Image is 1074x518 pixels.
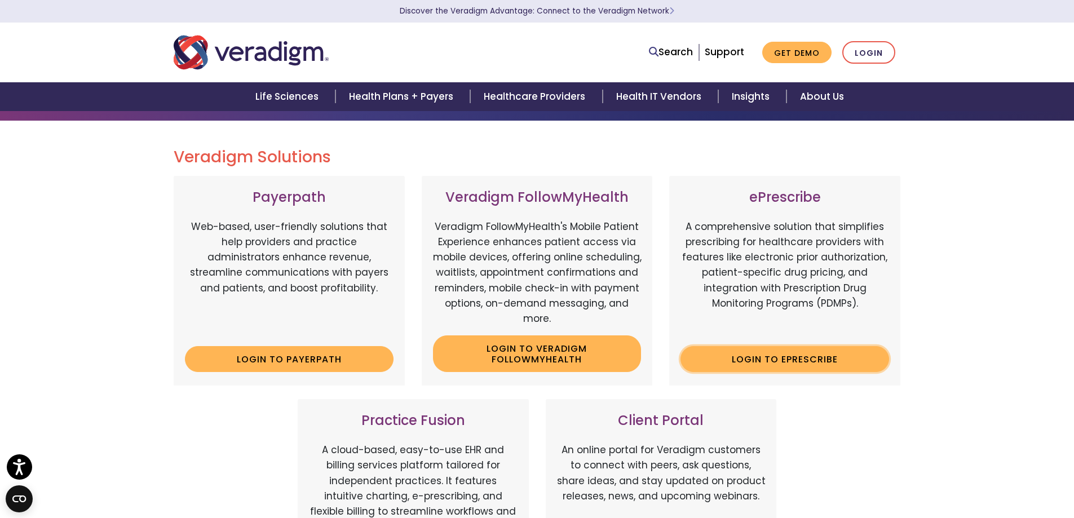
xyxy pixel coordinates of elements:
[185,219,394,338] p: Web-based, user-friendly solutions that help providers and practice administrators enhance revenu...
[185,346,394,372] a: Login to Payerpath
[680,219,889,338] p: A comprehensive solution that simplifies prescribing for healthcare providers with features like ...
[995,484,1060,504] iframe: Drift Chat Widget
[705,45,744,59] a: Support
[842,41,895,64] a: Login
[174,34,329,71] img: Veradigm logo
[669,6,674,16] span: Learn More
[433,189,642,206] h3: Veradigm FollowMyHealth
[309,413,518,429] h3: Practice Fusion
[6,485,33,512] button: Open CMP widget
[185,189,394,206] h3: Payerpath
[786,82,858,111] a: About Us
[242,82,335,111] a: Life Sciences
[603,82,718,111] a: Health IT Vendors
[680,189,889,206] h3: ePrescribe
[433,219,642,326] p: Veradigm FollowMyHealth's Mobile Patient Experience enhances patient access via mobile devices, o...
[762,42,832,64] a: Get Demo
[680,346,889,372] a: Login to ePrescribe
[718,82,786,111] a: Insights
[470,82,602,111] a: Healthcare Providers
[433,335,642,372] a: Login to Veradigm FollowMyHealth
[649,45,693,60] a: Search
[335,82,470,111] a: Health Plans + Payers
[174,148,901,167] h2: Veradigm Solutions
[557,413,766,429] h3: Client Portal
[400,6,674,16] a: Discover the Veradigm Advantage: Connect to the Veradigm NetworkLearn More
